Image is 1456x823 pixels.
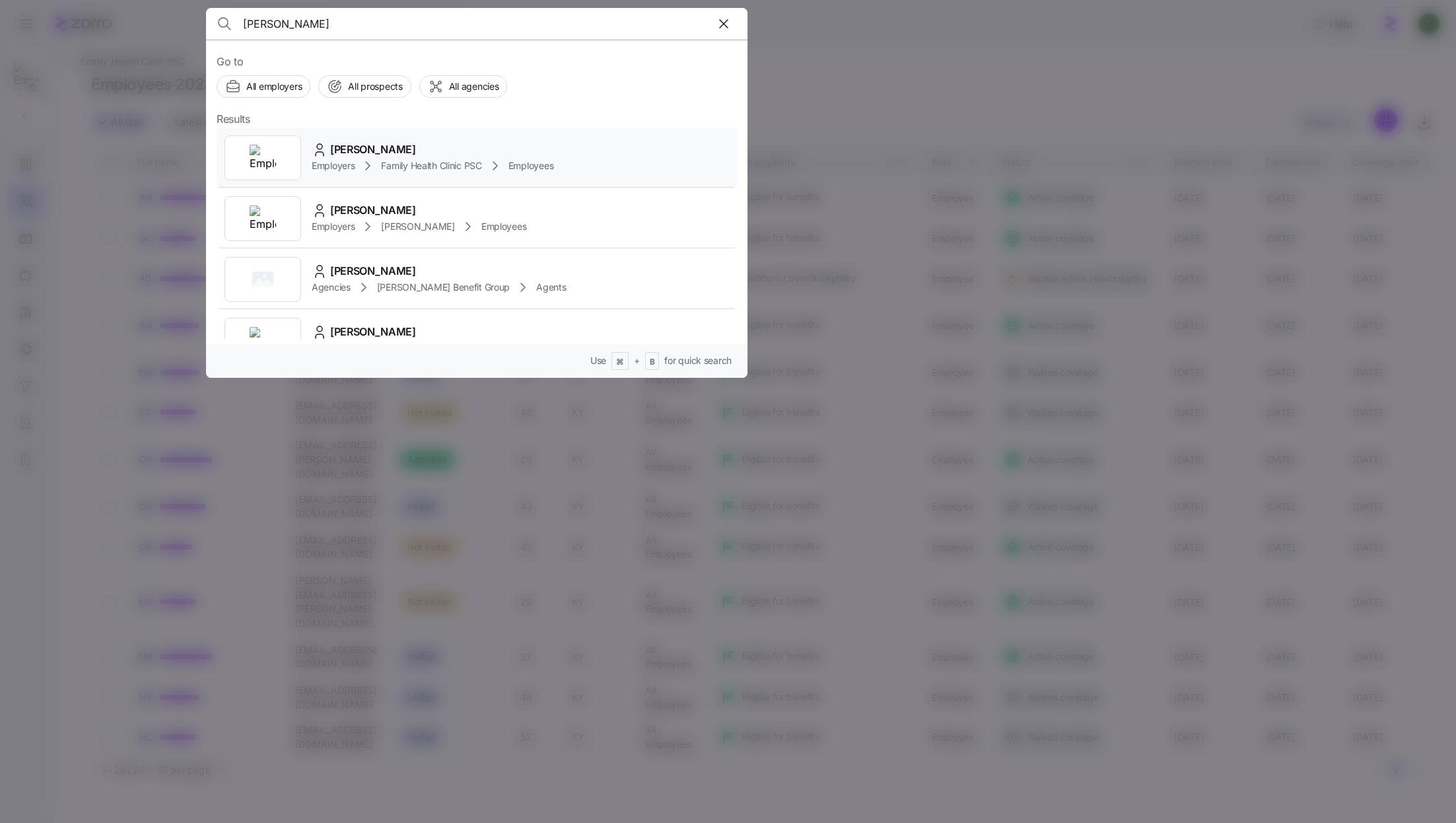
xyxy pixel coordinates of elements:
[508,159,553,172] span: Employees
[217,54,737,70] span: Go to
[330,263,416,279] span: [PERSON_NAME]
[217,75,310,98] button: All employers
[664,354,732,367] span: for quick search
[250,145,276,171] img: Employer logo
[377,281,510,294] span: [PERSON_NAME] Benefit Group
[634,354,640,367] span: +
[348,80,402,93] span: All prospects
[246,80,302,93] span: All employers
[419,75,508,98] button: All agencies
[616,357,624,368] span: ⌘
[217,111,250,127] span: Results
[449,80,499,93] span: All agencies
[318,75,411,98] button: All prospects
[250,327,276,353] img: Employer logo
[330,324,416,340] span: [PERSON_NAME]
[312,220,355,233] span: Employers
[330,202,416,219] span: [PERSON_NAME]
[590,354,606,367] span: Use
[650,357,655,368] span: B
[330,141,416,158] span: [PERSON_NAME]
[250,205,276,232] img: Employer logo
[312,281,351,294] span: Agencies
[536,281,566,294] span: Agents
[381,159,481,172] span: Family Health Clinic PSC
[381,220,454,233] span: [PERSON_NAME]
[312,159,355,172] span: Employers
[481,220,526,233] span: Employees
